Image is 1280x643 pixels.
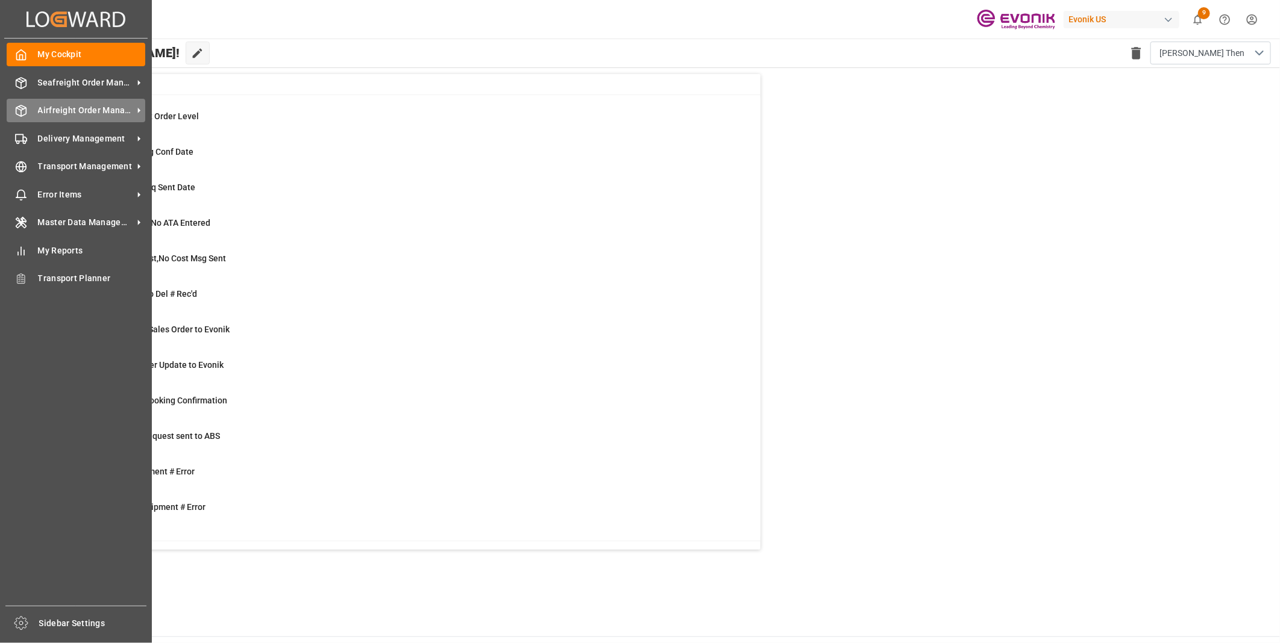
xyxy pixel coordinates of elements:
[50,42,180,64] span: Hello [PERSON_NAME]!
[7,43,145,66] a: My Cockpit
[1064,11,1179,28] div: Evonik US
[38,188,133,201] span: Error Items
[92,253,226,263] span: ETD>3 Days Past,No Cost Msg Sent
[62,217,745,242] a: 4ETA > 10 Days , No ATA EnteredShipment
[62,465,745,491] a: 0Main-Leg Shipment # ErrorShipment
[38,244,146,257] span: My Reports
[62,359,745,384] a: 0Error Sales Order Update to EvonikShipment
[62,323,745,349] a: 0Error on Initial Sales Order to EvonikShipment
[92,325,230,334] span: Error on Initial Sales Order to Evonik
[977,9,1055,30] img: Evonik-brand-mark-Deep-Purple-RGB.jpeg_1700498283.jpeg
[62,430,745,455] a: 1Pending Bkg Request sent to ABSShipment
[38,48,146,61] span: My Cockpit
[38,216,133,229] span: Master Data Management
[92,431,220,441] span: Pending Bkg Request sent to ABS
[62,394,745,420] a: 18ABS: Missing Booking ConfirmationShipment
[38,272,146,285] span: Transport Planner
[1150,42,1271,64] button: open menu
[1211,6,1238,33] button: Help Center
[38,76,133,89] span: Seafreight Order Management
[62,501,745,526] a: 1TU : Pre-Leg Shipment # ErrorTransport Unit
[7,267,145,290] a: Transport Planner
[7,238,145,262] a: My Reports
[38,104,133,117] span: Airfreight Order Management
[39,617,147,630] span: Sidebar Settings
[62,110,745,135] a: 0MOT Missing at Order LevelSales Order-IVPO
[62,181,745,207] a: 3ABS: No Bkg Req Sent DateShipment
[62,288,745,313] a: 4ETD < 3 Days,No Del # Rec'dShipment
[38,132,133,145] span: Delivery Management
[1159,47,1244,60] span: [PERSON_NAME] Then
[62,252,745,278] a: 17ETD>3 Days Past,No Cost Msg SentShipment
[1064,8,1184,31] button: Evonik US
[92,396,227,405] span: ABS: Missing Booking Confirmation
[62,146,745,171] a: 20ABS: No Init Bkg Conf DateShipment
[92,360,224,370] span: Error Sales Order Update to Evonik
[1198,7,1210,19] span: 9
[38,160,133,173] span: Transport Management
[1184,6,1211,33] button: show 9 new notifications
